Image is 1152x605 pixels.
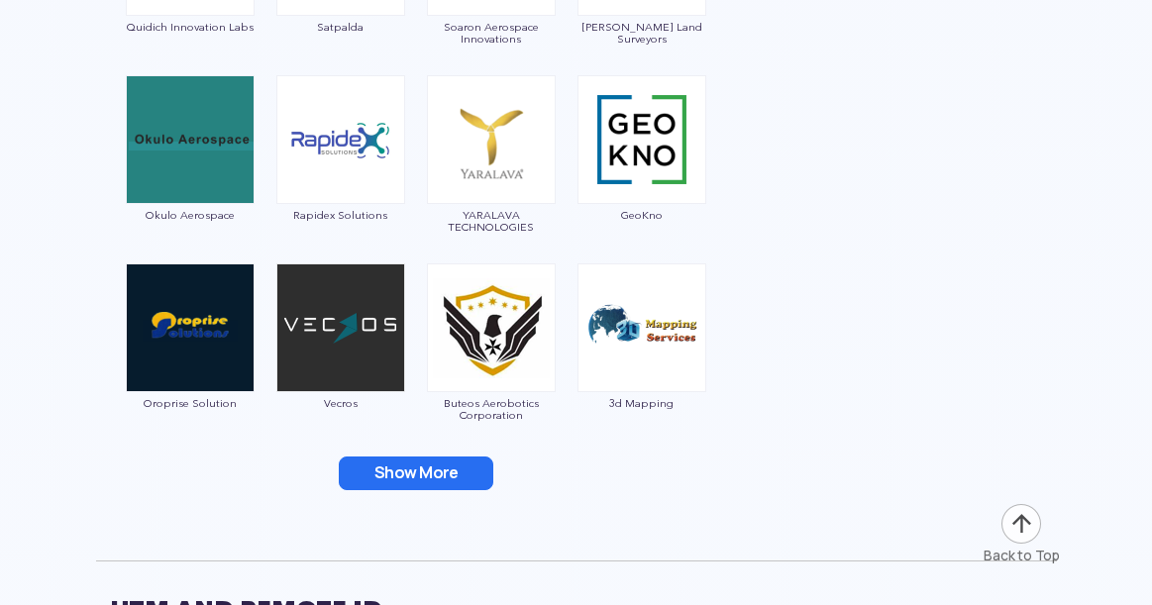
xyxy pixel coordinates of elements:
span: GeoKno [576,209,707,221]
span: Soaron Aerospace Innovations [426,21,557,45]
span: 3d Mapping [576,397,707,409]
img: ic_arrow-up.png [999,502,1043,546]
a: GeoKno [576,130,707,221]
img: ic_buteos.png [427,263,556,392]
a: Vecros [275,318,406,409]
a: 3d Mapping [576,318,707,409]
img: img_rapidex.png [276,75,405,204]
div: Back to Top [984,546,1060,565]
img: ic_yaralava.png [427,75,556,204]
a: Okulo Aerospace [125,130,256,221]
img: img_geokno.png [577,75,706,204]
img: ic_vecros.png [276,263,405,392]
img: img_3dmapping.png [577,263,706,392]
span: Vecros [275,397,406,409]
a: Oroprise Solution [125,318,256,409]
button: Show More [339,456,493,490]
span: Satpalda [275,21,406,33]
a: Rapidex Solutions [275,130,406,221]
span: Rapidex Solutions [275,209,406,221]
span: [PERSON_NAME] Land Surveyors [576,21,707,45]
a: YARALAVA TECHNOLOGIES [426,130,557,233]
span: Quidich Innovation Labs [125,21,256,33]
span: YARALAVA TECHNOLOGIES [426,209,557,233]
a: Buteos Aerobotics Corporation [426,318,557,421]
img: img_okulo.png [126,75,255,204]
span: Okulo Aerospace [125,209,256,221]
img: img_oroprise.png [126,263,255,392]
span: Oroprise Solution [125,397,256,409]
span: Buteos Aerobotics Corporation [426,397,557,421]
